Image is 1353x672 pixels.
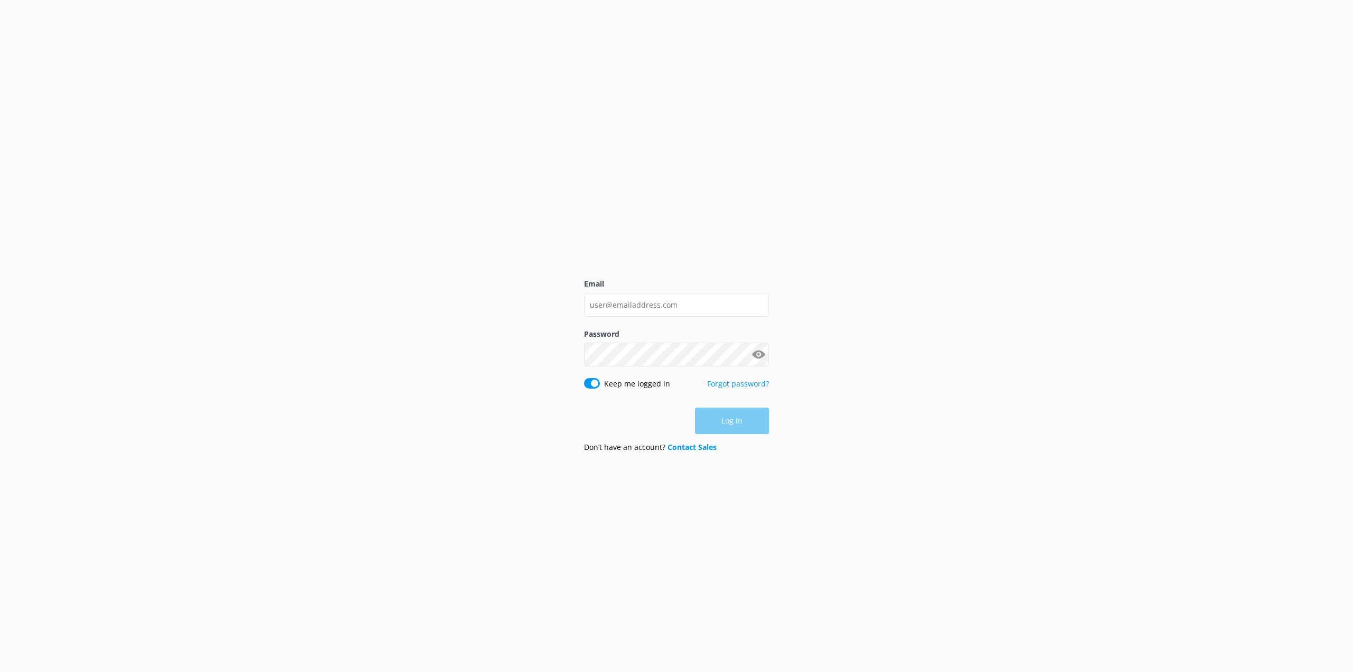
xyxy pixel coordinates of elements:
[604,378,670,390] label: Keep me logged in
[707,379,769,389] a: Forgot password?
[748,344,769,365] button: Show password
[584,293,769,317] input: user@emailaddress.com
[668,442,717,452] a: Contact Sales
[584,278,769,290] label: Email
[584,328,769,340] label: Password
[584,441,717,453] p: Don’t have an account?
